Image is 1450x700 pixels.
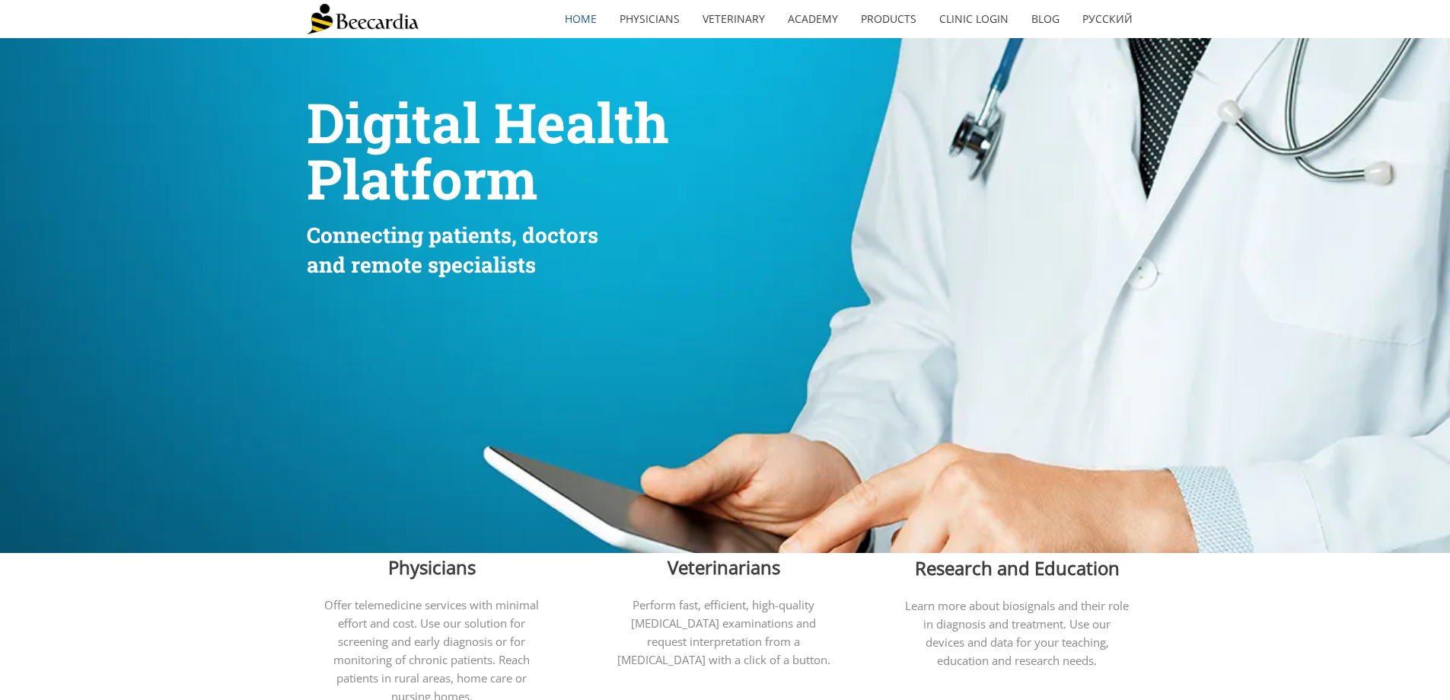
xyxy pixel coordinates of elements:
span: Digital Health [307,86,669,158]
span: Learn more about biosignals and their role in diagnosis and treatment. Use our devices and data f... [905,598,1129,668]
a: Physicians [608,2,691,37]
a: home [553,2,608,37]
a: Blog [1020,2,1071,37]
span: Veterinarians [668,555,780,580]
span: and remote specialists [307,251,536,279]
img: Beecardia [307,4,419,34]
span: Connecting patients, doctors [307,221,598,249]
a: Academy [776,2,849,37]
a: Veterinary [691,2,776,37]
span: Physicians [388,555,476,580]
span: Platform [307,142,537,215]
span: Research and Education [915,555,1120,580]
span: Perform fast, efficient, high-quality [MEDICAL_DATA] examinations and request interpretation from... [617,597,830,667]
a: Clinic Login [928,2,1020,37]
a: Products [849,2,928,37]
a: Русский [1071,2,1144,37]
